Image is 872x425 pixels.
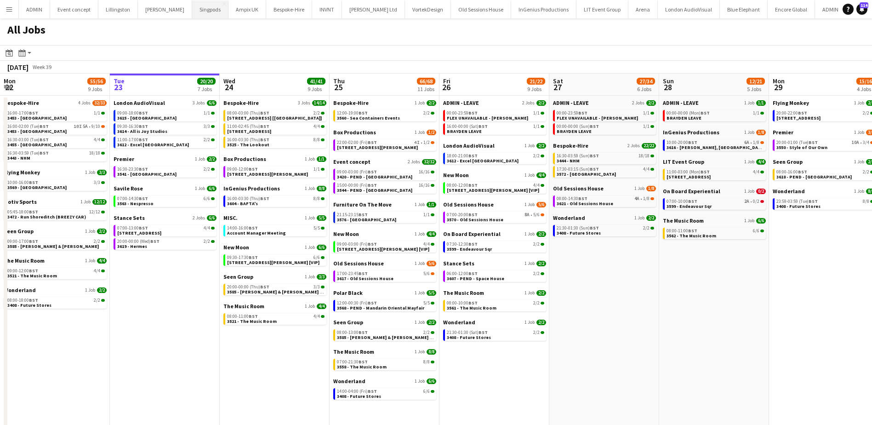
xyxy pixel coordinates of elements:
span: 22:00-02:00 (Fri) [337,140,377,145]
a: Event concept2 Jobs32/32 [333,158,436,165]
span: 1/1 [94,111,100,115]
span: 9/10 [91,124,100,129]
span: Old Sessions House [553,185,604,192]
button: Encore Global [768,0,815,18]
a: 00:00-23:59BST1/1FLEX UNAVAILABLE - [PERSON_NAME] [557,110,654,121]
span: 3/3 [94,180,100,185]
span: 10:00-20:00 [667,140,697,145]
div: Premier1 Job2/216:30-23:30BST2/23541 - [GEOGRAPHIC_DATA] [114,155,217,185]
span: 18/18 [638,154,650,158]
span: 3613 - 245 Regent Street [776,115,821,121]
span: 1 Job [744,130,754,135]
a: 114 [856,4,867,15]
span: 2/2 [427,100,436,106]
span: Premier [773,129,793,136]
span: BST [139,110,148,116]
span: 3606 - 2 Temple Place [Luton] [227,115,322,121]
span: 20:00-22:00 [776,111,807,115]
span: 16:30-23:30 [117,167,148,172]
span: 14/14 [312,100,326,106]
span: 00:00-00:00 (Mon) [667,111,710,115]
a: 00:00-00:00 (Mon)BST1/1BRAYDEN LEAVE [667,110,764,121]
span: 4/4 [643,167,650,172]
span: 3618 - PEND - Emerald Theatre [776,174,852,180]
span: BST [701,169,710,175]
span: 16:00-17:00 [7,111,38,115]
span: Premier [114,155,134,162]
div: ADMIN - LEAVE1 Job1/100:00-00:00 (Mon)BST1/1BRAYDEN LEAVE [663,99,766,129]
a: 16:30-03:59 (Tue)BST18/183443 - NHM [7,150,105,161]
span: 1 Job [744,100,754,106]
div: On Board Experiential1 Job0/207:00-10:00BST2A•0/23599 - Endeavour Sqr [663,188,766,217]
span: 1/1 [204,111,210,115]
div: Bespoke-Hire3 Jobs14/1408:00-03:00 (Thu)BST2/2[STREET_ADDRESS] [[GEOGRAPHIC_DATA]]11:00-02:45 (Th... [223,99,326,155]
span: BST [29,110,38,116]
a: 00:00-00:00 (Sun)BST1/1BRAYDEN LEAVE [557,123,654,134]
span: 2 Jobs [522,100,535,106]
span: Flying Monkey [4,169,40,176]
span: 16:00-02:00 (Tue) [7,124,49,129]
span: 09:00-12:00 [227,167,258,172]
span: 3/4 [863,140,869,145]
span: 16:00-00:00 (Sat) [447,124,488,129]
span: 3/3 [97,170,107,175]
a: 10:00-20:00BST6A•1/83616 - [PERSON_NAME], [GEOGRAPHIC_DATA] [667,139,764,150]
div: • [7,124,105,129]
span: London AudioVisual [114,99,165,106]
a: New Moon1 Job4/4 [443,172,546,178]
span: Event concept [333,158,370,165]
span: 3541 - Royal Festival Hall [117,171,177,177]
span: BRAYDEN LEAVE [447,128,482,134]
span: BST [40,123,49,129]
a: 16:00-03:30 (Thu)BST8/83525 - The Lookout [227,137,325,147]
span: ADMIN - LEAVE [663,99,699,106]
a: 16:30-03:59 (Sun)BST18/183444 - NHM [557,153,654,163]
span: 3453 - Old Royal Naval College [7,128,67,134]
span: BST [468,110,478,116]
div: Event concept2 Jobs32/3209:00-03:00 (Fri)BST16/163420 - PEND - [GEOGRAPHIC_DATA]15:00-00:00 (Fri)... [333,158,436,201]
button: LIT Event Group [576,0,628,18]
span: 2/2 [423,111,430,115]
span: 16:30-03:59 (Tue) [7,151,49,155]
button: [PERSON_NAME] Ltd [342,0,405,18]
a: 16:00-00:00 (Sat)BST1/1BRAYDEN LEAVE [447,123,544,134]
span: 1/1 [643,111,650,115]
span: 32/33 [92,100,107,106]
span: 12:00-19:00 [337,111,368,115]
span: BST [368,182,377,188]
div: Savile Rose1 Job6/607:00-14:30BST6/63563 - Nespresso [114,185,217,214]
span: BRAYDEN LEAVE [557,128,592,134]
span: Savile Rose [114,185,143,192]
div: ADMIN - LEAVE2 Jobs2/200:00-23:59BST1/1FLEX UNAVAILABLE - [PERSON_NAME]16:00-00:00 (Sat)BST1/1BRA... [443,99,546,142]
span: 114 [860,2,868,8]
span: 09:30-16:30 [117,124,148,129]
span: 8/8 [313,138,320,142]
span: 1/1 [643,124,650,129]
span: 09:00-03:00 (Fri) [337,170,377,174]
span: BRAYDEN LEAVE [667,115,701,121]
div: Box Productions1 Job1/222:00-02:00 (Fri)BST4I•1/2[STREET_ADDRESS][PERSON_NAME] [333,129,436,158]
button: Singpods [192,0,228,18]
span: 1 Job [85,170,95,175]
span: 18/18 [89,151,100,155]
span: 2 Jobs [408,159,420,165]
div: InGenius Productions1 Job8/816:00-03:30 (Thu)BST8/83604 - BAFTA's [223,185,326,214]
a: 22:00-02:00 (Fri)BST4I•1/2[STREET_ADDRESS][PERSON_NAME] [337,139,434,150]
span: 1/2 [427,130,436,135]
span: BST [260,110,269,116]
button: ADMIN [19,0,50,18]
span: 3453 - Old Royal Naval College [7,115,67,121]
a: 15:00-00:00 (Fri)BST16/163544 - PEND - [GEOGRAPHIC_DATA] [337,182,434,193]
span: 3614 - All is Joy Studios [117,128,167,134]
span: 3610 - Shelton Str [337,144,418,150]
span: 3544 - PEND - Somerset House [337,187,412,193]
span: 1 Job [415,100,425,106]
span: 1 Job [744,159,754,165]
span: BST [479,123,488,129]
span: 3525 - The Lookout [227,142,269,148]
a: 11:00-17:00BST2/23612 - Excel [GEOGRAPHIC_DATA] [117,137,215,147]
div: Flying Monkey1 Job3/310:00-16:00BST3/33569 - [GEOGRAPHIC_DATA] [4,169,107,198]
span: BST [688,139,697,145]
div: New Moon1 Job4/408:00-12:00BST4/4[STREET_ADDRESS][PERSON_NAME] [VIP] [443,172,546,201]
a: Box Productions1 Job1/2 [333,129,436,136]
